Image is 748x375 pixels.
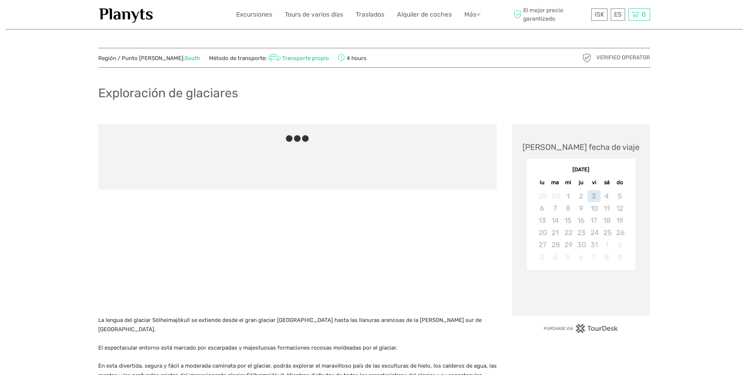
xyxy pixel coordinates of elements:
div: Not available viernes, 10 de octubre de 2025 [588,202,600,214]
span: 0 [641,11,647,18]
div: ES [611,8,625,21]
div: Not available jueves, 2 de octubre de 2025 [574,190,587,202]
span: ISK [595,11,604,18]
a: Más [464,9,481,20]
div: Not available lunes, 3 de noviembre de 2025 [536,251,549,263]
div: Not available miércoles, 15 de octubre de 2025 [561,214,574,227]
div: ma [549,178,561,187]
div: Not available martes, 7 de octubre de 2025 [549,202,561,214]
img: verified_operator_grey_128.png [581,52,593,64]
div: ju [574,178,587,187]
div: Not available viernes, 3 de octubre de 2025 [588,190,600,202]
div: vi [588,178,600,187]
div: Not available martes, 28 de octubre de 2025 [549,239,561,251]
div: Not available sábado, 11 de octubre de 2025 [600,202,613,214]
div: Not available martes, 14 de octubre de 2025 [549,214,561,227]
a: Transporte propio [267,55,329,62]
div: Not available viernes, 24 de octubre de 2025 [588,227,600,239]
div: Not available martes, 21 de octubre de 2025 [549,227,561,239]
div: Not available lunes, 29 de septiembre de 2025 [536,190,549,202]
div: Not available lunes, 13 de octubre de 2025 [536,214,549,227]
a: Alquiler de coches [397,9,452,20]
div: Not available domingo, 12 de octubre de 2025 [613,202,626,214]
div: Not available jueves, 6 de noviembre de 2025 [574,251,587,263]
div: Not available jueves, 30 de octubre de 2025 [574,239,587,251]
p: La lengua del glaciar Sólheimajökull se extiende desde el gran glaciar [GEOGRAPHIC_DATA] hasta la... [98,316,497,334]
div: Not available lunes, 27 de octubre de 2025 [536,239,549,251]
div: do [613,178,626,187]
div: Not available miércoles, 1 de octubre de 2025 [561,190,574,202]
p: El espectacular entorno está marcado por escarpadas y majestuosas formaciones rocosas moldeadas p... [98,343,497,353]
a: South [185,55,200,62]
img: PurchaseViaTourDesk.png [543,324,618,333]
div: Not available domingo, 2 de noviembre de 2025 [613,239,626,251]
div: Not available domingo, 5 de octubre de 2025 [613,190,626,202]
div: Not available sábado, 25 de octubre de 2025 [600,227,613,239]
div: Not available jueves, 16 de octubre de 2025 [574,214,587,227]
div: Not available viernes, 17 de octubre de 2025 [588,214,600,227]
a: Traslados [356,9,384,20]
div: Not available miércoles, 8 de octubre de 2025 [561,202,574,214]
div: Not available sábado, 18 de octubre de 2025 [600,214,613,227]
div: sá [600,178,613,187]
h1: Exploración de glaciares [98,85,238,101]
div: Not available miércoles, 22 de octubre de 2025 [561,227,574,239]
div: month 2025-10 [529,190,633,263]
span: El mejor precio garantizado [512,6,589,22]
div: Not available jueves, 23 de octubre de 2025 [574,227,587,239]
div: [PERSON_NAME] fecha de viaje [522,141,639,153]
div: Loading... [579,289,584,294]
div: Not available sábado, 8 de noviembre de 2025 [600,251,613,263]
div: Not available viernes, 7 de noviembre de 2025 [588,251,600,263]
div: Not available sábado, 1 de noviembre de 2025 [600,239,613,251]
div: mi [561,178,574,187]
span: 4 hours [338,53,366,63]
div: Not available domingo, 9 de noviembre de 2025 [613,251,626,263]
div: Not available miércoles, 29 de octubre de 2025 [561,239,574,251]
div: Not available domingo, 26 de octubre de 2025 [613,227,626,239]
div: Not available miércoles, 5 de noviembre de 2025 [561,251,574,263]
div: Not available viernes, 31 de octubre de 2025 [588,239,600,251]
div: Not available martes, 30 de septiembre de 2025 [549,190,561,202]
span: Método de transporte: [209,53,329,63]
div: lu [536,178,549,187]
a: Tours de varios días [285,9,343,20]
span: Región / Punto [PERSON_NAME]: [98,55,200,62]
div: Not available jueves, 9 de octubre de 2025 [574,202,587,214]
div: [DATE] [527,166,635,174]
div: Not available lunes, 6 de octubre de 2025 [536,202,549,214]
img: 1453-555b4ac7-172b-4ae9-927d-298d0724a4f4_logo_small.jpg [98,6,154,24]
div: Not available martes, 4 de noviembre de 2025 [549,251,561,263]
div: Not available domingo, 19 de octubre de 2025 [613,214,626,227]
a: Excursiones [236,9,272,20]
span: Verified Operator [596,54,650,62]
div: Not available lunes, 20 de octubre de 2025 [536,227,549,239]
div: Not available sábado, 4 de octubre de 2025 [600,190,613,202]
